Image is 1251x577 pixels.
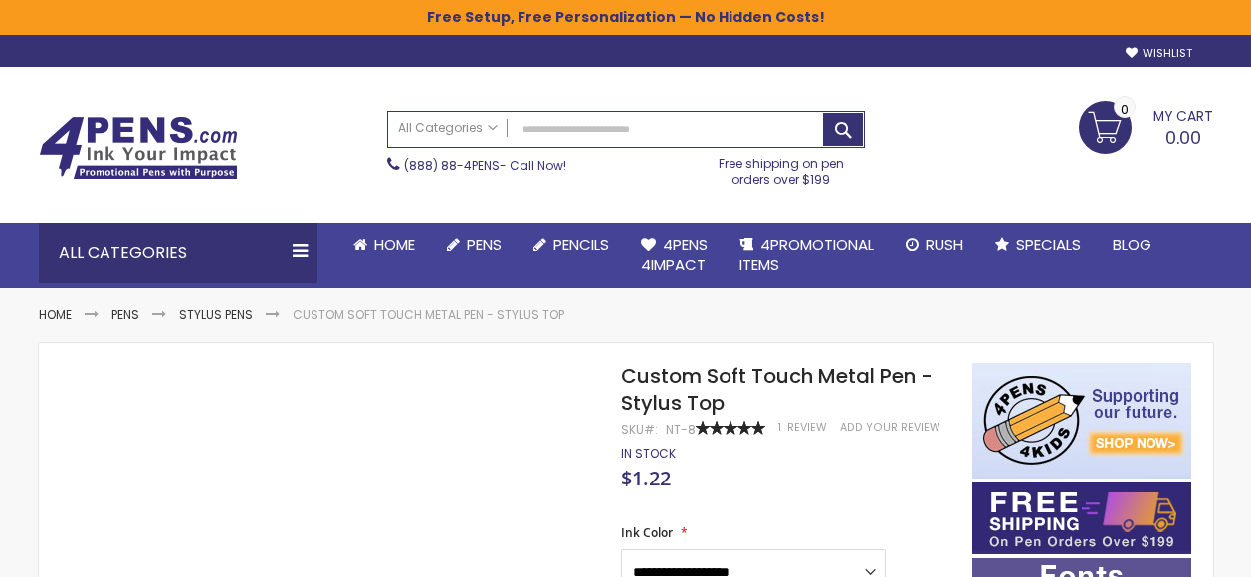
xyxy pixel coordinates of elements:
span: Ink Color [621,524,673,541]
div: NT-8 [666,422,696,438]
span: Review [787,420,827,435]
span: In stock [621,445,676,462]
span: 0 [1121,100,1129,119]
a: Home [39,306,72,323]
a: Rush [890,223,979,267]
span: Pens [467,234,502,255]
span: Specials [1016,234,1081,255]
a: Blog [1097,223,1167,267]
li: Custom Soft Touch Metal Pen - Stylus Top [293,307,564,323]
a: 4PROMOTIONALITEMS [724,223,890,288]
img: 4Pens Custom Pens and Promotional Products [39,116,238,180]
a: Pens [431,223,518,267]
div: Availability [621,446,676,462]
span: 0.00 [1165,125,1201,150]
a: Pencils [518,223,625,267]
span: Rush [926,234,963,255]
a: (888) 88-4PENS [404,157,500,174]
div: Free shipping on pen orders over $199 [698,148,865,188]
strong: SKU [621,421,658,438]
a: 0.00 0 [1079,101,1213,151]
a: Add Your Review [840,420,940,435]
a: Specials [979,223,1097,267]
span: - Call Now! [404,157,566,174]
a: Pens [111,306,139,323]
span: Custom Soft Touch Metal Pen - Stylus Top [621,362,933,417]
span: Home [374,234,415,255]
span: 4Pens 4impact [641,234,708,275]
a: Wishlist [1126,46,1192,61]
span: $1.22 [621,465,671,491]
div: All Categories [39,223,317,283]
span: Pencils [553,234,609,255]
div: 100% [696,421,765,435]
span: 4PROMOTIONAL ITEMS [739,234,874,275]
a: All Categories [388,112,508,145]
a: 4Pens4impact [625,223,724,288]
span: Blog [1113,234,1151,255]
span: All Categories [398,120,498,136]
img: 4pens 4 kids [972,363,1191,479]
span: 1 [778,420,781,435]
a: Stylus Pens [179,306,253,323]
img: Free shipping on orders over $199 [972,482,1191,554]
a: 1 Review [778,420,830,435]
a: Home [337,223,431,267]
